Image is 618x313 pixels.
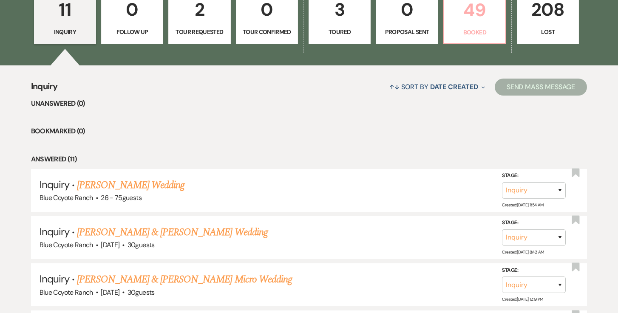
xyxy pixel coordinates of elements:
a: [PERSON_NAME] Wedding [77,178,184,193]
span: Inquiry [40,272,69,285]
li: Unanswered (0) [31,98,587,109]
button: Sort By Date Created [386,76,488,98]
p: Tour Confirmed [241,27,292,37]
label: Stage: [502,265,566,275]
p: Proposal Sent [381,27,432,37]
span: 30 guests [128,288,155,297]
li: Answered (11) [31,154,587,165]
label: Stage: [502,171,566,180]
span: 30 guests [128,240,155,249]
span: Blue Coyote Ranch [40,193,93,202]
p: Inquiry [40,27,91,37]
a: [PERSON_NAME] & [PERSON_NAME] Micro Wedding [77,272,292,287]
span: Created: [DATE] 8:42 AM [502,249,544,255]
span: Created: [DATE] 11:54 AM [502,202,543,208]
span: Inquiry [40,178,69,191]
label: Stage: [502,218,566,228]
button: Send Mass Message [495,79,587,96]
span: [DATE] [101,288,119,297]
p: Follow Up [107,27,158,37]
p: Lost [522,27,573,37]
a: [PERSON_NAME] & [PERSON_NAME] Wedding [77,225,267,240]
p: Tour Requested [174,27,225,37]
span: 26 - 75 guests [101,193,142,202]
span: ↑↓ [389,82,400,91]
span: Inquiry [40,225,69,238]
span: Blue Coyote Ranch [40,288,93,297]
p: Toured [314,27,365,37]
li: Bookmarked (0) [31,126,587,137]
span: [DATE] [101,240,119,249]
span: Date Created [430,82,478,91]
span: Inquiry [31,80,58,98]
span: Created: [DATE] 12:19 PM [502,296,543,302]
span: Blue Coyote Ranch [40,240,93,249]
p: Booked [449,28,500,37]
